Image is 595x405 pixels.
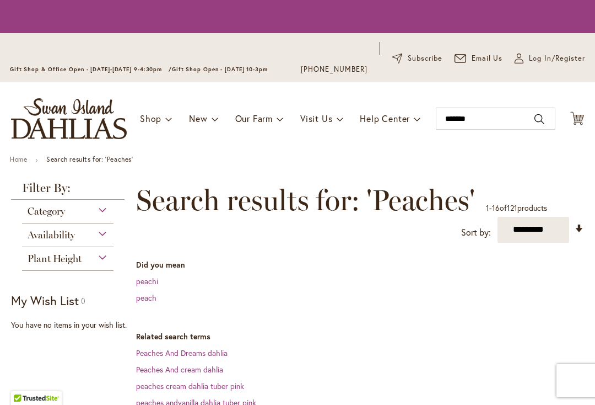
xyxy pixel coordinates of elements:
span: Email Us [472,53,503,64]
a: Log In/Register [515,53,585,64]
a: [PHONE_NUMBER] [301,64,367,75]
span: Category [28,205,65,217]
strong: Search results for: 'Peaches' [46,155,133,163]
span: Our Farm [235,113,273,124]
span: 1 [486,202,489,213]
strong: Filter By: [11,182,125,200]
a: peach [136,292,156,303]
span: 121 [507,202,517,213]
a: Home [10,155,27,163]
span: Shop [140,113,161,124]
span: Visit Us [300,113,332,124]
span: Plant Height [28,253,82,265]
a: store logo [11,98,127,139]
a: peachi [136,276,158,286]
dt: Related search terms [136,331,584,342]
button: Search [534,110,544,128]
div: You have no items in your wish list. [11,319,131,331]
a: Subscribe [392,53,442,64]
a: Peaches And Dreams dahlia [136,348,228,358]
dt: Did you mean [136,259,584,270]
span: Gift Shop Open - [DATE] 10-3pm [172,66,268,73]
span: Gift Shop & Office Open - [DATE]-[DATE] 9-4:30pm / [10,66,172,73]
span: Subscribe [408,53,442,64]
strong: My Wish List [11,292,79,308]
span: Availability [28,229,75,241]
a: Peaches And cream dahlia [136,364,223,375]
span: Help Center [360,113,410,124]
span: 16 [492,202,500,213]
span: Search results for: 'Peaches' [136,184,475,217]
span: New [189,113,207,124]
p: - of products [486,199,547,217]
a: peaches cream dahlia tuber pink [136,381,244,391]
span: Log In/Register [529,53,585,64]
label: Sort by: [461,222,491,243]
a: Email Us [455,53,503,64]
